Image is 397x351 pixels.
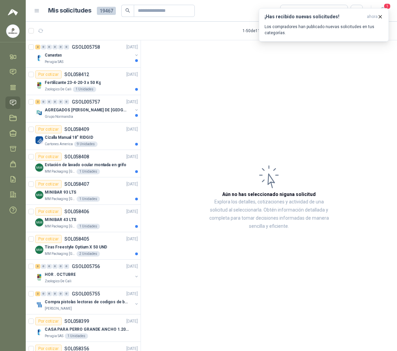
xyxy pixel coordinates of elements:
[41,45,46,49] div: 0
[8,8,18,16] img: Logo peakr
[35,45,40,49] div: 2
[45,217,76,223] p: MINIBAR 43 LTS
[222,191,316,198] h3: Aún no has seleccionado niguna solicitud
[47,264,52,269] div: 0
[35,328,43,336] img: Company Logo
[26,150,141,177] a: Por cotizarSOL058408[DATE] Company LogoEstación de lavado ocular montada en grifoMM Packaging [GE...
[45,141,73,147] p: Cartones America
[53,100,58,104] div: 0
[35,235,62,243] div: Por cotizar
[35,54,43,62] img: Company Logo
[367,14,378,20] span: ahora
[65,333,88,339] div: 1 Unidades
[45,279,71,284] p: Zoologico De Cali
[45,87,71,92] p: Zoologico De Cali
[45,114,73,119] p: Grupo Normandía
[41,100,46,104] div: 0
[6,25,19,38] img: Company Logo
[35,273,43,281] img: Company Logo
[47,291,52,296] div: 0
[35,291,40,296] div: 2
[53,291,58,296] div: 0
[209,198,329,231] p: Explora los detalles, cotizaciones y actividad de una solicitud al seleccionarla. Obtén informaci...
[126,154,138,160] p: [DATE]
[35,163,43,172] img: Company Logo
[64,319,89,324] p: SOL058399
[45,299,129,305] p: Compra pistolas lectoras de codigos de barras
[74,141,98,147] div: 9 Unidades
[72,291,100,296] p: GSOL005755
[45,59,63,65] p: Perugia SAS
[64,346,89,351] p: SOL058356
[64,154,89,159] p: SOL058408
[45,107,129,113] p: AGREGADOS [PERSON_NAME] DE [GEOGRAPHIC_DATA]
[35,136,43,144] img: Company Logo
[64,209,89,214] p: SOL058406
[35,125,62,133] div: Por cotizar
[126,318,138,325] p: [DATE]
[47,100,52,104] div: 0
[41,264,46,269] div: 0
[377,5,389,17] button: 1
[77,224,100,229] div: 1 Unidades
[45,134,93,141] p: Cizalla Manual 18" RIDGID
[58,264,63,269] div: 0
[35,81,43,89] img: Company Logo
[45,196,75,202] p: MM Packaging [GEOGRAPHIC_DATA]
[243,25,289,36] div: 1 - 50 de 11633
[125,8,130,13] span: search
[45,244,107,250] p: Tiras Freestyle Optium X 50 UND
[126,44,138,50] p: [DATE]
[64,237,89,241] p: SOL058405
[26,232,141,260] a: Por cotizarSOL058405[DATE] Company LogoTiras Freestyle Optium X 50 UNDMM Packaging [GEOGRAPHIC_DA...
[53,264,58,269] div: 0
[58,45,63,49] div: 0
[383,3,391,9] span: 1
[35,153,62,161] div: Por cotizar
[64,100,69,104] div: 0
[73,87,96,92] div: 1 Unidades
[58,291,63,296] div: 0
[64,264,69,269] div: 0
[26,205,141,232] a: Por cotizarSOL058406[DATE] Company LogoMINIBAR 43 LTSMM Packaging [GEOGRAPHIC_DATA]1 Unidades
[35,70,62,79] div: Por cotizar
[77,251,100,257] div: 2 Unidades
[26,68,141,95] a: Por cotizarSOL058412[DATE] Company LogoFertilizante 23-4-20-3 x 50 KgZoologico De Cali1 Unidades
[45,169,75,174] p: MM Packaging [GEOGRAPHIC_DATA]
[35,100,40,104] div: 2
[64,182,89,187] p: SOL058407
[45,52,62,59] p: Canastas
[126,71,138,78] p: [DATE]
[58,100,63,104] div: 0
[45,162,126,168] p: Estación de lavado ocular montada en grifo
[35,301,43,309] img: Company Logo
[45,326,129,333] p: CASA PARA PERRO GRANDE ANCHO 1.20x1.00 x1.20
[126,126,138,133] p: [DATE]
[47,45,52,49] div: 0
[45,189,76,196] p: MINIBAR 93 LTS
[35,264,40,269] div: 3
[126,291,138,297] p: [DATE]
[35,262,139,284] a: 3 0 0 0 0 0 GSOL005756[DATE] Company LogoHOR . OCTUBREZoologico De Cali
[53,45,58,49] div: 0
[35,290,139,311] a: 2 0 0 0 0 0 GSOL005755[DATE] Company LogoCompra pistolas lectoras de codigos de barras[PERSON_NAME]
[35,191,43,199] img: Company Logo
[26,123,141,150] a: Por cotizarSOL058409[DATE] Company LogoCizalla Manual 18" RIDGIDCartones America9 Unidades
[126,263,138,270] p: [DATE]
[26,177,141,205] a: Por cotizarSOL058407[DATE] Company LogoMINIBAR 93 LTSMM Packaging [GEOGRAPHIC_DATA]1 Unidades
[64,72,89,77] p: SOL058412
[45,80,101,86] p: Fertilizante 23-4-20-3 x 50 Kg
[77,196,100,202] div: 1 Unidades
[126,209,138,215] p: [DATE]
[77,169,100,174] div: 1 Unidades
[72,264,100,269] p: GSOL005756
[45,306,72,311] p: [PERSON_NAME]
[64,127,89,132] p: SOL058409
[126,99,138,105] p: [DATE]
[35,218,43,226] img: Company Logo
[259,8,389,42] button: ¡Has recibido nuevas solicitudes!ahora Los compradores han publicado nuevas solicitudes en tus ca...
[64,45,69,49] div: 0
[35,180,62,188] div: Por cotizar
[35,207,62,216] div: Por cotizar
[64,291,69,296] div: 0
